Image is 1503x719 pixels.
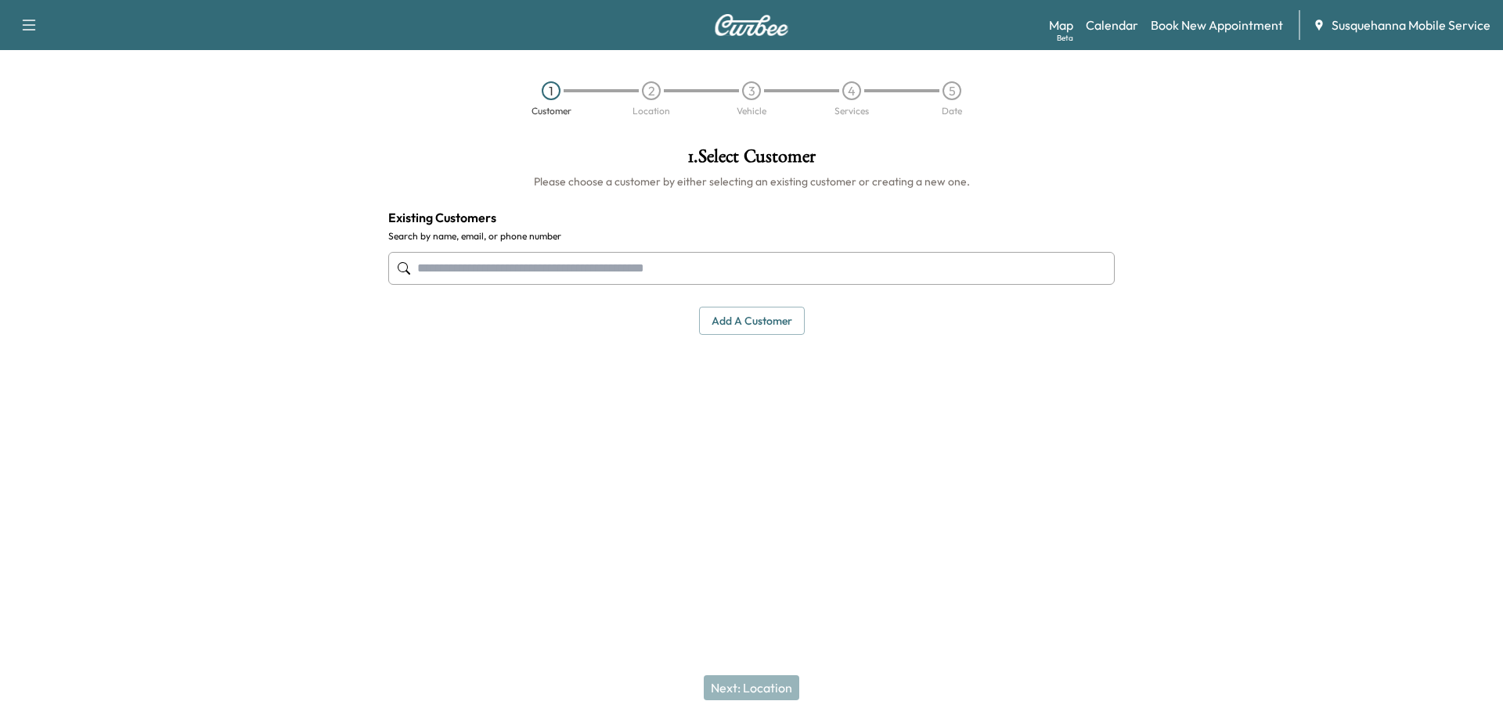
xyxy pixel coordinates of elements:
div: Services [834,106,869,116]
a: MapBeta [1049,16,1073,34]
button: Add a customer [699,307,805,336]
div: 5 [943,81,961,100]
h6: Please choose a customer by either selecting an existing customer or creating a new one. [388,174,1115,189]
h1: 1 . Select Customer [388,147,1115,174]
div: Vehicle [737,106,766,116]
div: 3 [742,81,761,100]
div: 2 [642,81,661,100]
div: Beta [1057,32,1073,44]
div: Date [942,106,962,116]
a: Book New Appointment [1151,16,1283,34]
div: Customer [532,106,571,116]
div: Location [633,106,670,116]
a: Calendar [1086,16,1138,34]
div: 1 [542,81,560,100]
img: Curbee Logo [714,14,789,36]
h4: Existing Customers [388,208,1115,227]
span: Susquehanna Mobile Service [1332,16,1490,34]
div: 4 [842,81,861,100]
label: Search by name, email, or phone number [388,230,1115,243]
